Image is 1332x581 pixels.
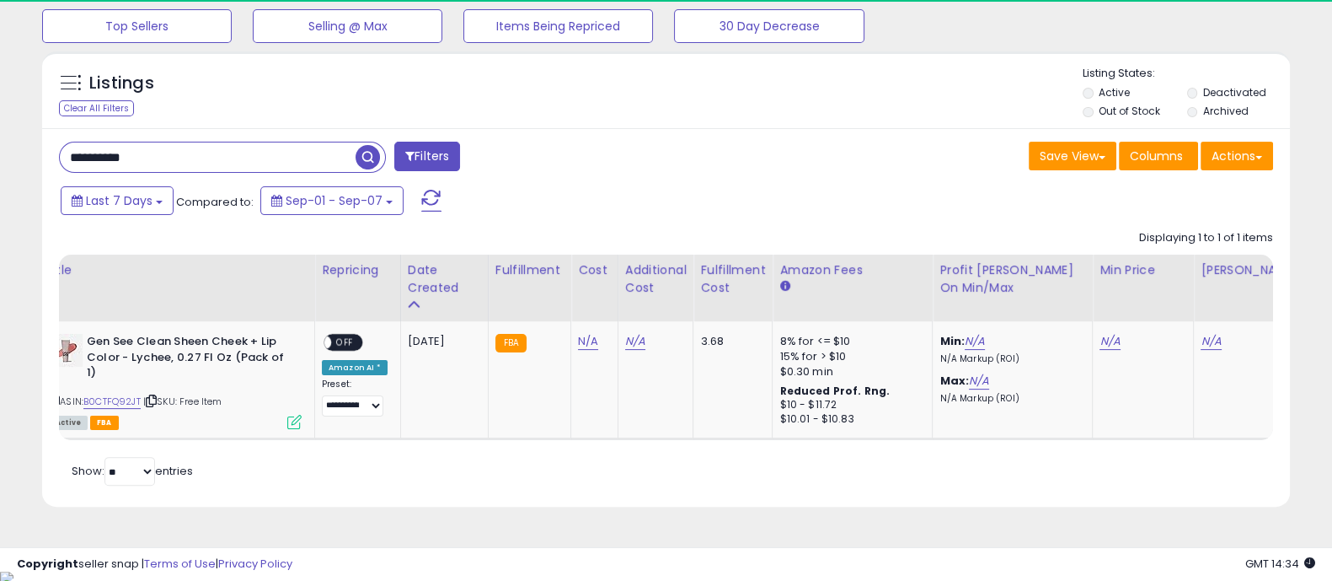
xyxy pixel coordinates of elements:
p: Listing States: [1083,66,1290,82]
p: N/A Markup (ROI) [939,353,1079,365]
label: Out of Stock [1099,104,1160,118]
div: [DATE] [408,334,475,349]
div: $0.30 min [779,364,919,379]
div: Min Price [1099,261,1186,279]
div: Amazon Fees [779,261,925,279]
button: Save View [1029,142,1116,170]
a: N/A [1099,333,1120,350]
div: Fulfillment Cost [700,261,765,297]
button: 30 Day Decrease [674,9,864,43]
div: Clear All Filters [59,100,134,116]
div: Repricing [322,261,393,279]
strong: Copyright [17,556,78,572]
div: 8% for <= $10 [779,334,919,349]
div: Displaying 1 to 1 of 1 items [1139,230,1273,246]
label: Active [1099,85,1130,100]
span: Compared to: [176,194,254,210]
button: Top Sellers [42,9,232,43]
div: Fulfillment [495,261,564,279]
div: $10 - $11.72 [779,398,919,412]
span: 2025-09-15 14:34 GMT [1245,556,1315,572]
small: FBA [495,334,527,352]
small: Amazon Fees. [779,279,789,294]
button: Selling @ Max [253,9,442,43]
div: Profit [PERSON_NAME] on Min/Max [939,261,1085,297]
th: The percentage added to the cost of goods (COGS) that forms the calculator for Min & Max prices. [933,255,1093,321]
b: Reduced Prof. Rng. [779,384,890,398]
button: Items Being Repriced [463,9,653,43]
b: Max: [939,373,969,389]
h5: Listings [89,72,154,95]
label: Archived [1202,104,1248,118]
label: Deactivated [1202,85,1265,100]
span: Sep-01 - Sep-07 [286,192,382,209]
div: [PERSON_NAME] [1201,261,1301,279]
span: All listings currently available for purchase on Amazon [49,416,88,430]
a: B0CTFQ92JT [83,395,141,409]
div: seller snap | | [17,557,292,573]
div: Amazon AI * [322,360,388,375]
div: Cost [578,261,611,279]
span: Columns [1130,148,1183,164]
a: N/A [969,373,989,390]
span: | SKU: Free Item [143,395,222,408]
div: Date Created [408,261,481,297]
div: Preset: [322,379,388,416]
button: Sep-01 - Sep-07 [260,186,404,215]
button: Last 7 Days [61,186,174,215]
p: N/A Markup (ROI) [939,393,1079,405]
a: N/A [1201,333,1221,350]
div: Title [45,261,308,279]
button: Actions [1201,142,1273,170]
a: N/A [625,333,645,350]
span: Show: entries [72,463,193,479]
div: 15% for > $10 [779,349,919,364]
img: 41R8U0oCfbL._SL40_.jpg [49,334,83,367]
span: OFF [331,336,358,350]
a: N/A [578,333,598,350]
a: Privacy Policy [218,556,292,572]
button: Columns [1119,142,1198,170]
span: Last 7 Days [86,192,152,209]
div: $10.01 - $10.83 [779,412,919,427]
span: FBA [90,416,119,430]
b: Min: [939,333,965,349]
a: N/A [965,333,985,350]
div: Additional Cost [625,261,687,297]
button: Filters [394,142,460,171]
b: Gen See Clean Sheen Cheek + Lip Color - Lychee, 0.27 Fl Oz (Pack of 1) [87,334,292,385]
div: 3.68 [700,334,759,349]
a: Terms of Use [144,556,216,572]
